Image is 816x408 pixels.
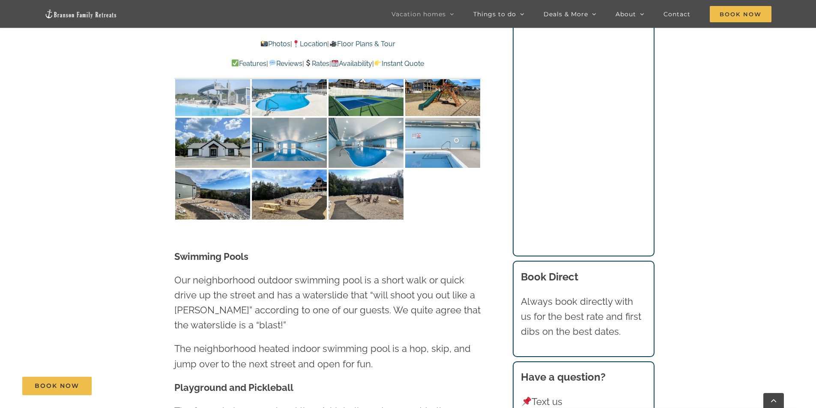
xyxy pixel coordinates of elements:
img: Branson-Cove-amenities-1107-scaled [252,118,327,168]
strong: Have a question? [521,371,606,383]
img: 💲 [305,60,311,66]
img: Branson-Cove-pickleball-court-scaled [329,66,404,116]
span: Things to do [473,11,516,17]
img: Branson-Cove-Table-Rock-Lake-amenities-1107-scaled [252,170,327,220]
a: Book Now [22,377,92,395]
img: 💬 [269,60,276,66]
img: Branson-Cove-pool-and-slide-scaled [175,66,250,116]
a: Rates [304,60,329,68]
img: Branson-Cove-amenities-1104-scaled [405,118,480,168]
img: 📌 [522,397,531,406]
img: 📍 [293,40,299,47]
b: Book Direct [521,271,578,283]
img: 📆 [332,60,338,66]
img: Branson-Cove-Table-Rock-Lake-amenities-1112-scaled [405,66,480,116]
img: 📸 [261,40,268,47]
a: Reviews [268,60,302,68]
a: Availability [331,60,372,68]
img: Branson-Cove-amenities-1102-scaled [329,118,404,168]
p: Our neighborhood outdoor swimming pool is a short walk or quick drive up the street and has a wat... [174,273,481,333]
img: 🎥 [330,40,337,47]
img: Branson-Cove-amenities-1108-scaled [175,118,250,168]
a: Features [231,60,266,68]
img: Branson-Cove-pool-scaled [252,66,327,116]
strong: Swimming Pools [174,251,248,262]
a: Location [292,40,327,48]
span: Book Now [710,6,771,22]
span: Vacation homes [392,11,446,17]
a: Floor Plans & Tour [329,40,395,48]
p: The neighborhood heated indoor swimming pool is a hop, skip, and jump over to the next street and... [174,341,481,371]
a: Photos [260,40,290,48]
span: Book Now [35,382,79,390]
span: Deals & More [544,11,588,17]
img: ✅ [232,60,239,66]
p: | | [174,39,481,50]
p: | | | | [174,58,481,69]
img: Branson Family Retreats Logo [45,9,117,19]
img: 👉 [374,60,381,66]
a: Instant Quote [374,60,424,68]
p: Always book directly with us for the best rate and first dibs on the best dates. [521,294,646,340]
span: About [616,11,636,17]
span: Contact [664,11,690,17]
img: Branson-Cove-Table-Rock-Lake-amenities-1111-scaled [175,170,250,220]
img: Branson-Cove-Table-Rock-Lake-amenities-1101-scaled [329,170,404,220]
